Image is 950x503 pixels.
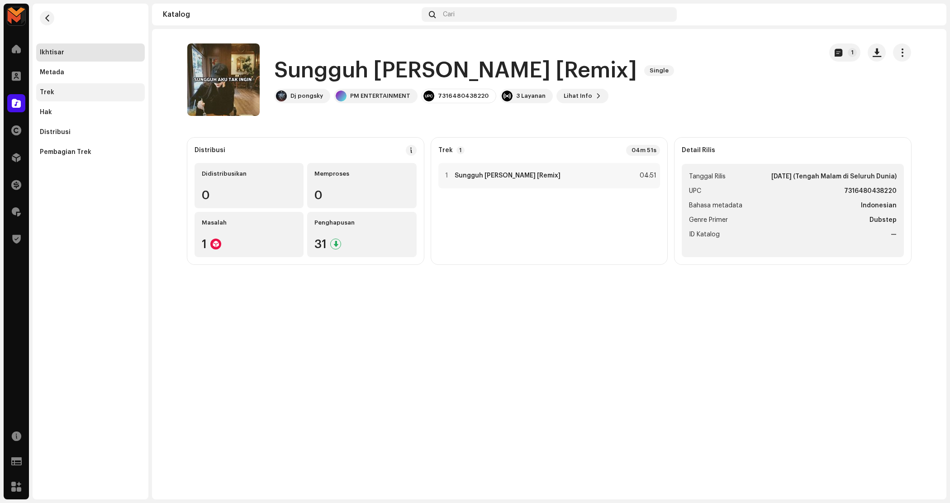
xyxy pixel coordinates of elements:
strong: Sungguh [PERSON_NAME] [Remix] [455,172,560,179]
span: Cari [443,11,455,18]
re-m-nav-item: Ikhtisar [36,43,145,62]
div: Distribusi [40,129,71,136]
div: PM ENTERTAINMENT [350,92,410,100]
div: Distribusi [195,147,225,154]
strong: — [891,229,897,240]
span: Genre Primer [689,215,728,225]
img: 6b54a8b6-f4ab-49b7-8384-81d3616c51b7 [276,91,287,101]
button: 1 [829,43,860,62]
button: Lihat Info [556,89,608,103]
img: c80ab357-ad41-45f9-b05a-ac2c454cf3ef [921,7,936,22]
span: Tanggal Rilis [689,171,726,182]
div: Pembagian Trek [40,149,91,156]
strong: [DATE] (Tengah Malam di Seluruh Dunia) [771,171,897,182]
p-badge: 1 [848,48,857,57]
div: Ikhtisar [40,49,64,56]
div: 7316480438220 [438,92,489,100]
span: ID Katalog [689,229,720,240]
div: 04:51 [636,170,656,181]
span: Single [644,65,674,76]
div: Metada [40,69,64,76]
re-m-nav-item: Hak [36,103,145,121]
re-m-nav-item: Trek [36,83,145,101]
div: Trek [40,89,54,96]
strong: 7316480438220 [844,186,897,196]
img: 33c9722d-ea17-4ee8-9e7d-1db241e9a290 [7,7,25,25]
strong: Indonesian [861,200,897,211]
strong: Detail Rilis [682,147,715,154]
div: 04m 51s [626,145,660,156]
div: Dj pongsky [290,92,323,100]
h1: Sungguh [PERSON_NAME] [Remix] [274,56,637,85]
re-m-nav-item: Pembagian Trek [36,143,145,161]
div: 3 Layanan [516,92,546,100]
div: Memproses [314,170,409,177]
div: Masalah [202,219,296,226]
re-m-nav-item: Distribusi [36,123,145,141]
re-m-nav-item: Metada [36,63,145,81]
span: UPC [689,186,701,196]
div: Hak [40,109,52,116]
strong: Trek [438,147,453,154]
strong: Dubstep [869,215,897,225]
div: Katalog [163,11,418,18]
div: Didistribusikan [202,170,296,177]
div: Penghapusan [314,219,409,226]
span: Lihat Info [564,87,592,105]
span: Bahasa metadata [689,200,742,211]
p-badge: 1 [456,146,465,154]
